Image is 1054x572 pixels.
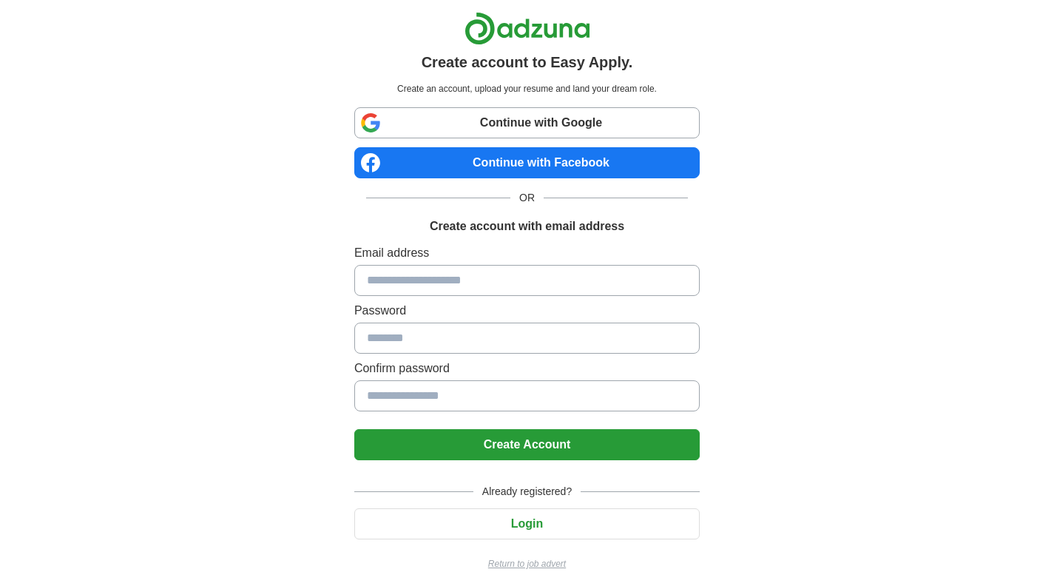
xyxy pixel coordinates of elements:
[422,51,633,73] h1: Create account to Easy Apply.
[354,302,700,320] label: Password
[354,508,700,539] button: Login
[357,82,697,95] p: Create an account, upload your resume and land your dream role.
[354,429,700,460] button: Create Account
[473,484,581,499] span: Already registered?
[510,190,544,206] span: OR
[430,218,624,235] h1: Create account with email address
[354,557,700,571] a: Return to job advert
[354,517,700,530] a: Login
[354,244,700,262] label: Email address
[354,107,700,138] a: Continue with Google
[354,360,700,377] label: Confirm password
[464,12,590,45] img: Adzuna logo
[354,147,700,178] a: Continue with Facebook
